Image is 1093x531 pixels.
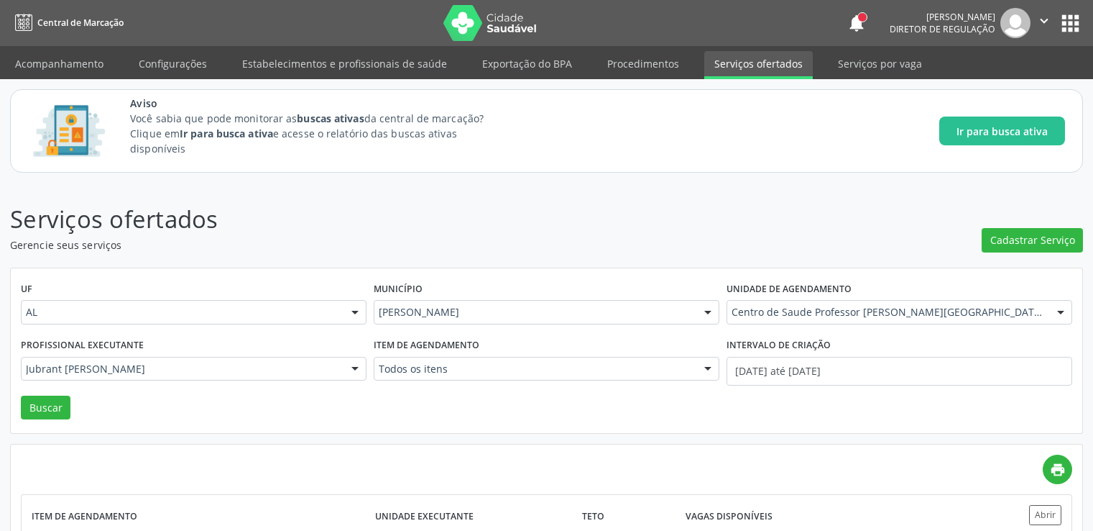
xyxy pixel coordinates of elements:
span: Diretor de regulação [890,23,995,35]
input: Selecione um intervalo [727,357,1072,386]
button:  [1030,8,1058,38]
img: Imagem de CalloutCard [28,99,110,163]
button: notifications [847,13,867,33]
label: Profissional executante [21,335,144,357]
button: Buscar [21,396,70,420]
label: Item de agendamento [374,335,479,357]
i:  [1036,13,1052,29]
a: Estabelecimentos e profissionais de saúde [232,51,457,76]
span: Jubrant [PERSON_NAME] [26,362,337,376]
a: Acompanhamento [5,51,114,76]
label: Intervalo de criação [727,335,831,357]
span: AL [26,305,337,319]
label: Teto [582,505,604,527]
a: Serviços por vaga [828,51,932,76]
span: Cadastrar Serviço [990,232,1075,248]
div: [PERSON_NAME] [890,11,995,23]
label: Vagas disponíveis [686,505,773,527]
a: Central de Marcação [10,11,124,35]
span: [PERSON_NAME] [379,305,690,319]
label: Município [374,278,423,301]
a: print [1043,455,1072,484]
span: Aviso [130,96,510,111]
button: Ir para busca ativa [939,117,1065,145]
p: Você sabia que pode monitorar as da central de marcação? Clique em e acesse o relatório das busca... [130,111,510,156]
label: Unidade executante [375,505,474,527]
p: Serviços ofertados [10,201,761,237]
a: Serviços ofertados [704,51,813,79]
a: Procedimentos [597,51,689,76]
i: print [1050,462,1066,478]
span: Ir para busca ativa [956,124,1048,139]
strong: buscas ativas [297,112,364,125]
a: Exportação do BPA [472,51,582,76]
label: UF [21,278,32,301]
span: Central de Marcação [37,17,124,29]
button: Abrir [1029,505,1061,525]
button: apps [1058,11,1083,36]
label: Item de agendamento [32,505,137,527]
span: Todos os itens [379,362,690,376]
label: Unidade de agendamento [727,278,852,301]
img: img [1000,8,1030,38]
button: Cadastrar Serviço [982,228,1083,253]
span: Centro de Saude Professor [PERSON_NAME][GEOGRAPHIC_DATA] [732,305,1043,319]
p: Gerencie seus serviços [10,237,761,253]
a: Configurações [129,51,217,76]
strong: Ir para busca ativa [180,127,273,140]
